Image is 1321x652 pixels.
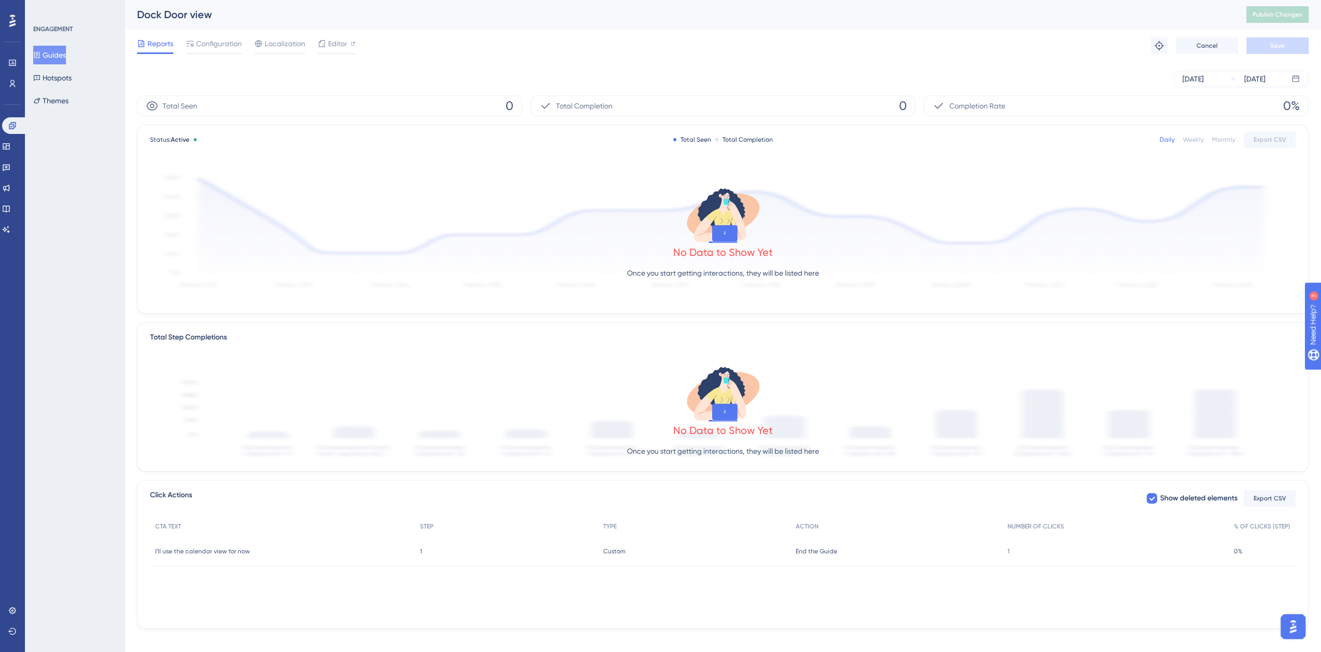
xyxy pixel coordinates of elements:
span: % OF CLICKS (STEP) [1234,522,1290,531]
span: Save [1270,42,1285,50]
span: 1 [420,547,422,555]
button: Save [1246,37,1309,54]
button: Themes [33,91,69,110]
div: ENGAGEMENT [33,25,73,33]
button: Export CSV [1244,490,1296,507]
div: Dock Door view [137,7,1220,22]
span: Localization [265,37,305,50]
span: I'll use the calendar view for now [155,547,250,555]
span: Show deleted elements [1160,492,1237,505]
div: [DATE] [1244,73,1265,85]
p: Once you start getting interactions, they will be listed here [627,267,819,279]
span: ACTION [796,522,819,531]
button: Guides [33,46,66,64]
iframe: UserGuiding AI Assistant Launcher [1277,611,1309,642]
div: Total Step Completions [150,331,227,344]
div: Monthly [1212,135,1235,144]
span: Total Completion [556,100,612,112]
span: NUMBER OF CLICKS [1007,522,1064,531]
span: Completion Rate [949,100,1005,112]
span: Reports [147,37,173,50]
div: Total Completion [715,135,773,144]
span: Custom [603,547,625,555]
span: Export CSV [1254,494,1286,502]
span: TYPE [603,522,617,531]
span: End the Guide [796,547,837,555]
span: STEP [420,522,433,531]
div: Weekly [1183,135,1204,144]
span: CTA TEXT [155,522,181,531]
div: No Data to Show Yet [673,423,773,438]
span: Export CSV [1254,135,1286,144]
span: Configuration [196,37,242,50]
span: Editor [328,37,347,50]
span: Status: [150,135,189,144]
span: Cancel [1196,42,1218,50]
span: Need Help? [24,3,65,15]
span: 1 [1007,547,1009,555]
span: Click Actions [150,489,192,508]
div: Daily [1160,135,1175,144]
span: 0% [1234,547,1243,555]
button: Hotspots [33,69,72,87]
span: Active [171,136,189,143]
span: 0 [506,98,513,114]
div: No Data to Show Yet [673,245,773,260]
span: 0 [898,98,906,114]
span: Total Seen [162,100,197,112]
button: Publish Changes [1246,6,1309,23]
p: Once you start getting interactions, they will be listed here [627,445,819,457]
button: Export CSV [1244,131,1296,148]
span: 0% [1283,98,1300,114]
button: Cancel [1176,37,1238,54]
div: Total Seen [673,135,711,144]
span: Publish Changes [1252,10,1302,19]
div: [DATE] [1182,73,1204,85]
div: 2 [72,5,75,13]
